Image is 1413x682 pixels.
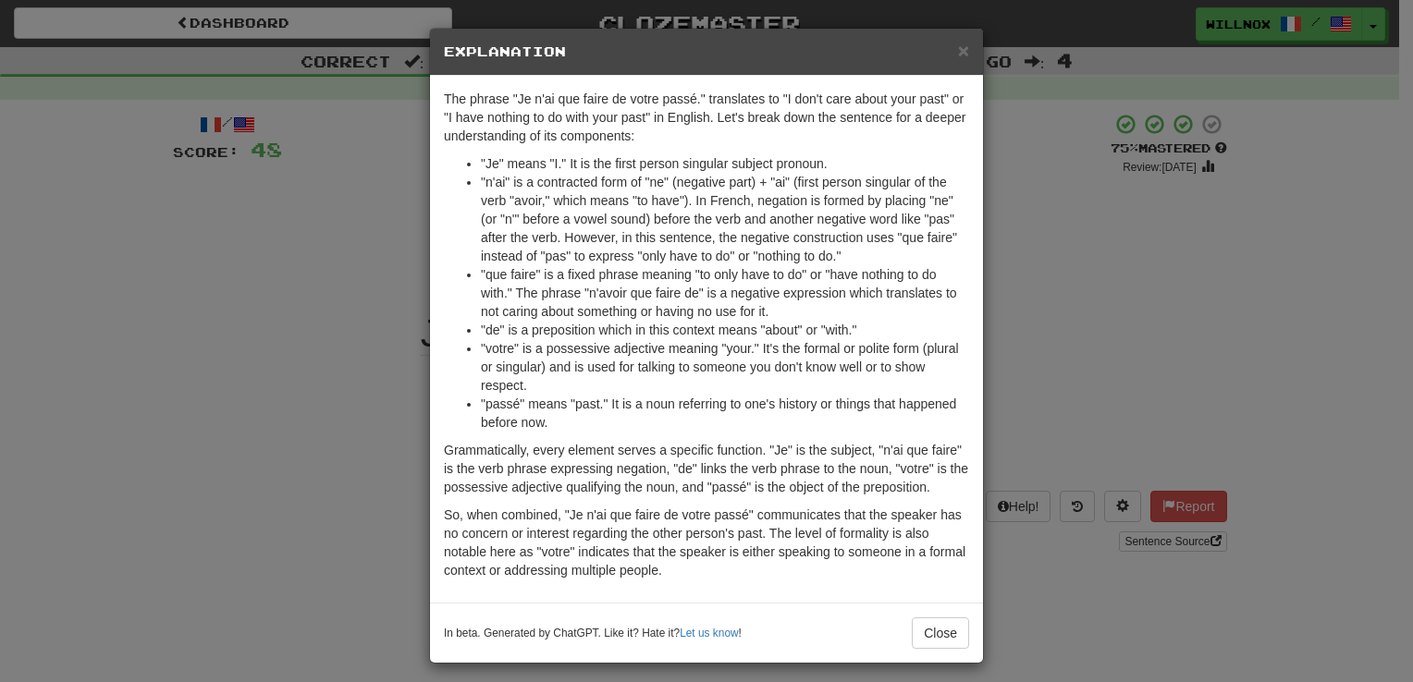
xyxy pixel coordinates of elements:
li: "votre" is a possessive adjective meaning "your." It's the formal or polite form (plural or singu... [481,339,969,395]
li: "passé" means "past." It is a noun referring to one's history or things that happened before now. [481,395,969,432]
button: Close [912,617,969,649]
span: × [958,40,969,61]
li: "que faire" is a fixed phrase meaning "to only have to do" or "have nothing to do with." The phra... [481,265,969,321]
p: The phrase "Je n'ai que faire de votre passé." translates to "I don't care about your past" or "I... [444,90,969,145]
li: "de" is a preposition which in this context means "about" or "with." [481,321,969,339]
p: So, when combined, "Je n'ai que faire de votre passé" communicates that the speaker has no concer... [444,505,969,579]
h5: Explanation [444,43,969,61]
li: "n'ai" is a contracted form of "ne" (negative part) + "ai" (first person singular of the verb "av... [481,173,969,265]
li: "Je" means "I." It is the first person singular subject pronoun. [481,154,969,173]
small: In beta. Generated by ChatGPT. Like it? Hate it? ! [444,626,742,641]
p: Grammatically, every element serves a specific function. "Je" is the subject, "n'ai que faire" is... [444,441,969,496]
button: Close [958,41,969,60]
a: Let us know [680,627,738,639]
